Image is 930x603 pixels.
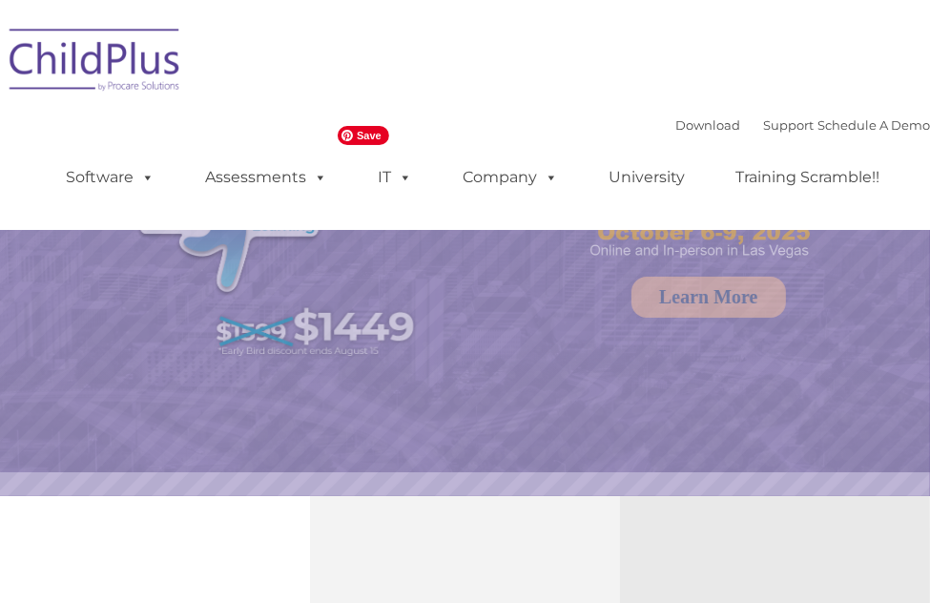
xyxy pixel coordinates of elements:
a: Schedule A Demo [817,117,930,133]
a: University [589,158,704,197]
a: Download [675,117,740,133]
a: Assessments [186,158,346,197]
a: Software [47,158,174,197]
a: Support [763,117,814,133]
span: Save [338,126,389,145]
a: IT [359,158,431,197]
a: Company [444,158,577,197]
a: Learn More [631,277,786,318]
font: | [675,117,930,133]
a: Training Scramble!! [716,158,899,197]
